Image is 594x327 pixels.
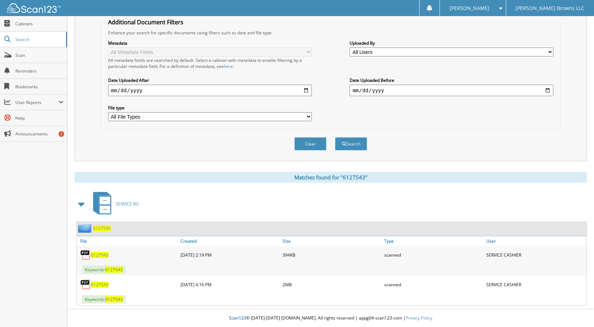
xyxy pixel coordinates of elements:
[80,249,91,260] img: PDF.png
[108,40,312,46] label: Metadata
[450,6,489,10] span: [PERSON_NAME]
[350,77,553,83] label: Date Uploaded Before
[67,309,594,327] div: © [DATE]-[DATE] [DOMAIN_NAME]. All rights reserved | appg04-scan123-com |
[281,236,383,246] a: Size
[82,295,126,303] span: Keywords:
[108,105,312,111] label: File type
[350,40,553,46] label: Uploaded By
[406,315,432,321] a: Privacy Policy
[7,3,61,13] img: scan123-logo-white.svg
[516,6,584,10] span: [PERSON_NAME] Browns LLC
[382,248,484,262] div: scanned
[93,225,111,231] a: 6127543
[179,236,281,246] a: Created
[179,248,281,262] div: [DATE] 2:19 PM
[105,267,123,273] span: 6127543
[335,137,367,150] button: Search
[108,77,312,83] label: Date Uploaded After
[350,85,553,96] input: end
[224,63,233,69] a: here
[382,236,484,246] a: Type
[15,68,64,74] span: Reminders
[15,131,64,137] span: Announcements
[382,277,484,292] div: scanned
[229,315,246,321] span: Scan123
[82,266,126,274] span: Keywords:
[15,84,64,90] span: Bookmarks
[77,236,179,246] a: File
[484,277,587,292] div: SERVICE CASHIER
[15,36,62,43] span: Search
[108,85,312,96] input: start
[78,224,93,233] img: folder2.png
[179,277,281,292] div: [DATE] 4:16 PM
[15,52,64,58] span: Scan
[89,190,139,218] a: SERVICE RO
[105,18,187,26] legend: Additional Document Filters
[15,21,64,27] span: Cabinets
[558,293,594,327] iframe: Chat Widget
[91,252,108,258] a: 6127543
[75,172,587,183] div: Matches found for "6127543"
[281,277,383,292] div: 2MB
[294,137,326,150] button: Clear
[105,296,123,302] span: 6127543
[105,30,557,36] div: Enhance your search for specific documents using filters such as date and file type.
[15,115,64,121] span: Help
[15,99,59,105] span: User Reports
[116,201,139,207] span: SERVICE RO
[91,282,108,288] a: 6127543
[59,131,64,137] div: 7
[484,236,587,246] a: User
[80,279,91,290] img: PDF.png
[484,248,587,262] div: SERVICE CASHIER
[108,57,312,69] div: All metadata fields are searched by default. Select a cabinet with metadata to enable filtering b...
[281,248,383,262] div: 394KB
